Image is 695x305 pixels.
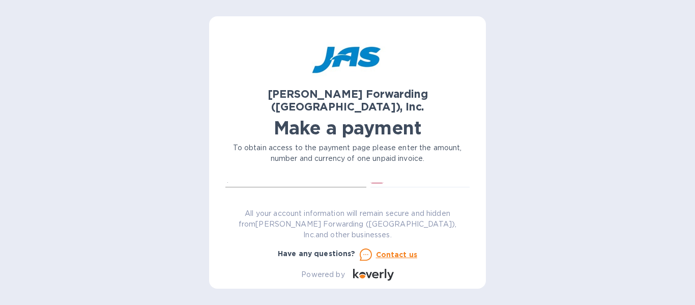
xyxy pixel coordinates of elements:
[225,117,470,138] h1: Make a payment
[301,269,344,280] p: Powered by
[268,88,428,113] b: [PERSON_NAME] Forwarding ([GEOGRAPHIC_DATA]), Inc.
[376,251,418,259] u: Contact us
[278,249,356,258] b: Have any questions?
[225,208,470,240] p: All your account information will remain secure and hidden from [PERSON_NAME] Forwarding ([GEOGRA...
[225,143,470,164] p: To obtain access to the payment page please enter the amount, number and currency of one unpaid i...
